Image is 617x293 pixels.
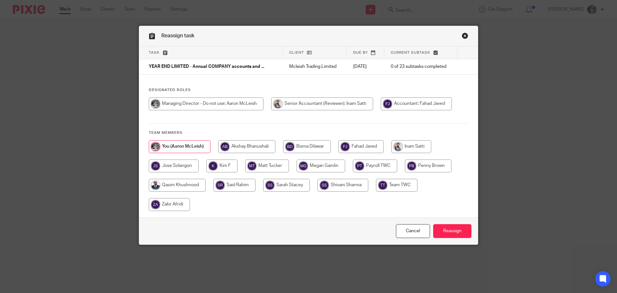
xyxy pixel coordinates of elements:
[149,65,264,69] span: YEAR END LIMITED - Annual COMPANY accounts and ...
[462,32,468,41] a: Close this dialog window
[384,59,457,75] td: 0 of 23 subtasks completed
[161,33,194,38] span: Reassign task
[289,51,304,54] span: Client
[353,63,378,70] p: [DATE]
[149,130,468,135] h4: Team members
[353,51,368,54] span: Due by
[433,224,471,238] input: Reassign
[149,87,468,93] h4: Designated Roles
[149,51,160,54] span: Task
[396,224,430,238] a: Close this dialog window
[289,63,340,70] p: Mcleish Trading Limited
[391,51,430,54] span: Current subtask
